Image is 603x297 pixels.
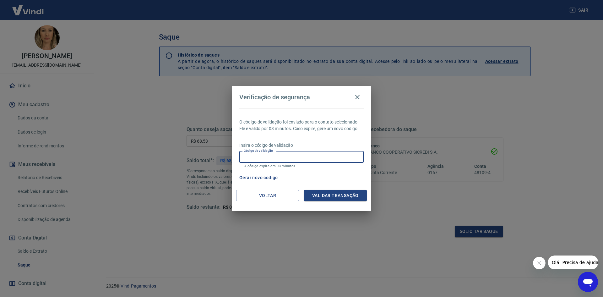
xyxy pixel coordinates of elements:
iframe: Mensagem da empresa [548,256,598,269]
iframe: Botão para abrir a janela de mensagens [578,272,598,292]
label: Código de validação [244,148,273,153]
button: Gerar novo código [237,172,280,184]
span: Olá! Precisa de ajuda? [4,4,53,9]
iframe: Fechar mensagem [533,257,546,269]
p: O código de validação foi enviado para o contato selecionado. Ele é válido por 03 minutos. Caso e... [239,119,364,132]
button: Validar transação [304,190,367,201]
p: O código expira em 03 minutos. [244,164,359,168]
h4: Verificação de segurança [239,93,310,101]
button: Voltar [236,190,299,201]
p: Insira o código de validação [239,142,364,149]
